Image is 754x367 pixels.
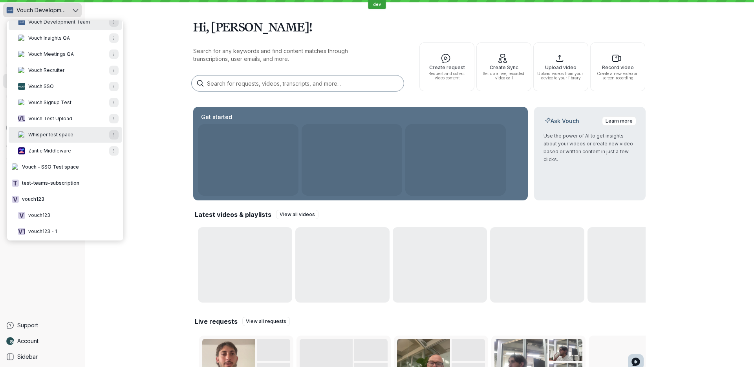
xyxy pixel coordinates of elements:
[280,211,315,218] span: View all videos
[109,17,119,27] button: More actions
[22,164,79,170] span: Vouch - SSO Test space
[109,130,119,139] button: More actions
[192,75,404,91] input: Search for requests, videos, transcripts, and more...
[28,83,54,90] span: Vouch SSO
[28,228,57,235] span: vouch123 - 1
[3,105,82,119] a: Library
[22,115,26,123] span: U
[3,24,82,38] button: Create
[28,132,73,138] span: Whisper test space
[28,116,72,122] span: Vouch Test Upload
[9,111,122,127] button: VUVouch Test UploadMore actions
[6,7,13,14] img: Vouch Development Team avatar
[3,137,82,151] a: Recruiter
[7,20,123,240] div: Vouch Development Team avatarVouch Development Team
[3,152,82,167] a: Analytics
[17,115,22,123] span: V
[28,67,64,73] span: Vouch Recruiter
[28,51,74,57] span: Vouch Meetings QA
[594,72,642,80] span: Create a new video or screen recording
[9,207,122,223] button: vvouch123
[193,47,382,63] p: Search for any keywords and find content matches through transcriptions, user emails, and more.
[109,50,119,59] button: More actions
[537,72,585,80] span: Upload videos from your device to your library
[18,51,25,58] img: Vouch Meetings QA avatar
[28,212,50,218] span: vouch123
[28,19,90,25] span: Vouch Development Team
[9,30,122,46] button: Vouch Insights QA avatarVouch Insights QAMore actions
[9,79,122,94] button: Vouch SSO avatarVouch SSOMore actions
[476,42,531,91] button: Create SyncSet up a live, recorded video call
[17,321,38,329] span: Support
[480,65,528,70] span: Create Sync
[18,228,23,235] span: v
[419,42,474,91] button: Create requestRequest and collect video content
[3,90,82,104] a: Requests
[544,132,636,163] p: Use the power of AI to get insights about your videos or create new video-based or written conten...
[594,65,642,70] span: Record video
[9,14,122,30] button: Vouch Development Team avatarVouch Development TeamMore actions
[6,337,14,345] img: Nathan Weinstock avatar
[606,117,633,125] span: Learn more
[109,82,119,91] button: More actions
[533,42,588,91] button: Upload videoUpload videos from your device to your library
[18,18,25,26] img: Vouch Development Team avatar
[23,228,25,235] span: 1
[9,62,122,78] button: Vouch Recruiter avatarVouch RecruiterMore actions
[602,116,636,126] a: Learn more
[109,98,119,107] button: More actions
[276,210,318,219] a: View all videos
[9,191,122,207] button: vvouch123
[242,317,290,326] a: View all requests
[9,127,122,143] button: Whisper test space avatarWhisper test spaceMore actions
[193,16,646,38] h1: Hi, [PERSON_NAME]!
[3,3,71,17] div: Vouch Development Team
[18,131,25,138] img: Whisper test space avatar
[9,95,122,110] button: Vouch Signup Test avatarVouch Signup TestMore actions
[3,350,82,364] a: Sidebar
[3,318,82,332] a: Support
[13,195,18,203] span: v
[19,211,24,219] span: v
[3,74,82,88] a: Home
[17,353,38,361] span: Sidebar
[3,58,82,72] a: Inbox
[590,42,645,91] button: Record videoCreate a new video or screen recording
[3,334,82,348] a: Nathan Weinstock avatarAccount
[9,224,122,239] button: v1vouch123 - 1
[12,163,19,171] img: Vouch - SSO Test space avatar
[195,210,271,219] h2: Latest videos & playlists
[18,35,25,42] img: Vouch Insights QA avatar
[109,114,119,123] button: More actions
[18,147,25,154] img: Zantic Middleware avatar
[109,146,119,156] button: More actions
[423,65,471,70] span: Create request
[17,337,38,345] span: Account
[109,66,119,75] button: More actions
[537,65,585,70] span: Upload video
[9,175,122,191] button: ttest-teams-subscription
[13,179,18,187] span: t
[28,35,70,41] span: Vouch Insights QA
[18,83,25,90] img: Vouch SSO avatar
[18,67,25,74] img: Vouch Recruiter avatar
[9,46,122,62] button: Vouch Meetings QA avatarVouch Meetings QAMore actions
[195,317,238,326] h2: Live requests
[28,148,71,154] span: Zantic Middleware
[199,113,234,121] h2: Get started
[22,196,44,202] span: vouch123
[423,72,471,80] span: Request and collect video content
[22,180,79,186] span: test-teams-subscription
[246,317,286,325] span: View all requests
[9,159,122,175] button: Vouch - SSO Test space avatarVouch - SSO Test space
[3,42,82,57] a: Search
[18,99,25,106] img: Vouch Signup Test avatar
[9,143,122,159] button: Zantic Middleware avatarZantic MiddlewareMore actions
[3,121,82,135] a: Playlists
[109,33,119,43] button: More actions
[28,99,71,106] span: Vouch Signup Test
[3,3,82,17] button: Vouch Development Team avatarVouch Development Team
[544,117,581,125] h2: Ask Vouch
[480,72,528,80] span: Set up a live, recorded video call
[16,6,67,14] span: Vouch Development Team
